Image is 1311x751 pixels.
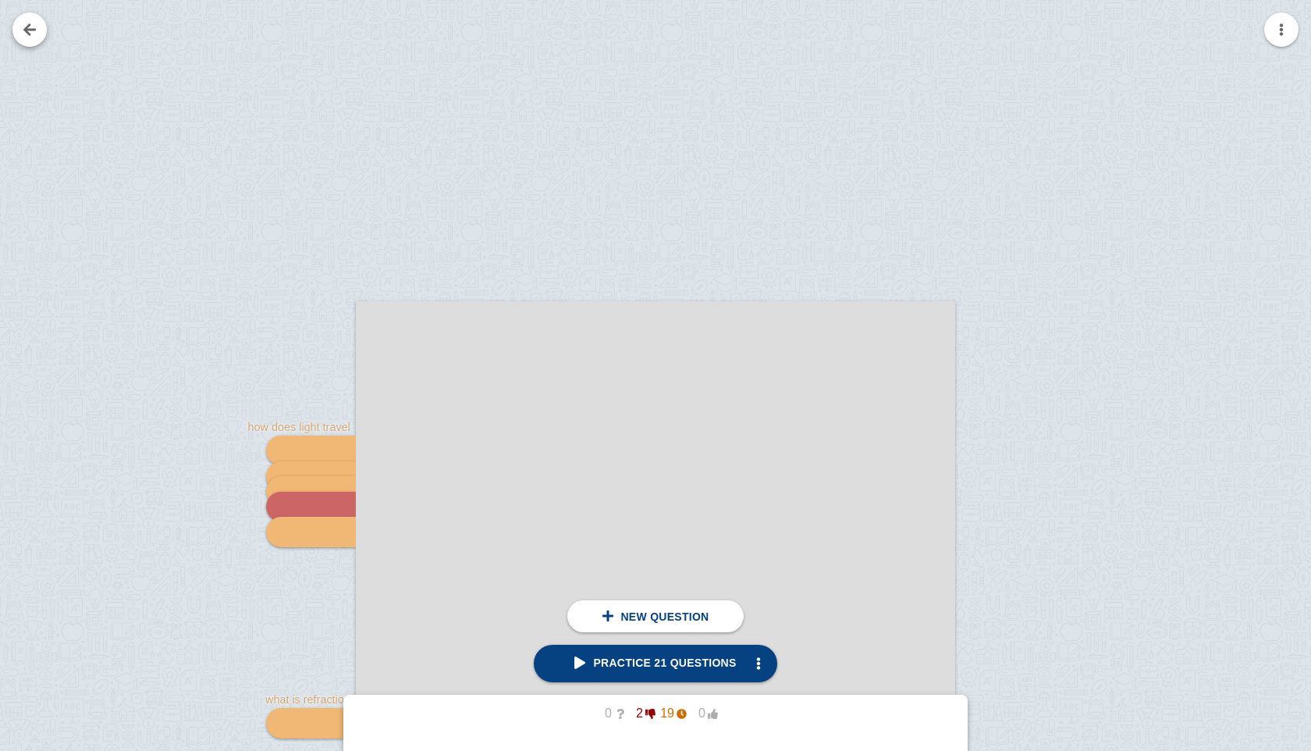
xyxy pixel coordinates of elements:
span: 2 [624,707,655,721]
span: New question [620,610,709,623]
a: Go back to your notes [12,12,47,47]
span: Practice 21 questions [574,657,736,669]
span: 19 [655,707,687,721]
a: Practice 21 questions [534,645,776,682]
button: 02190 [581,701,730,726]
span: 0 [687,707,718,721]
span: 0 [593,707,624,721]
